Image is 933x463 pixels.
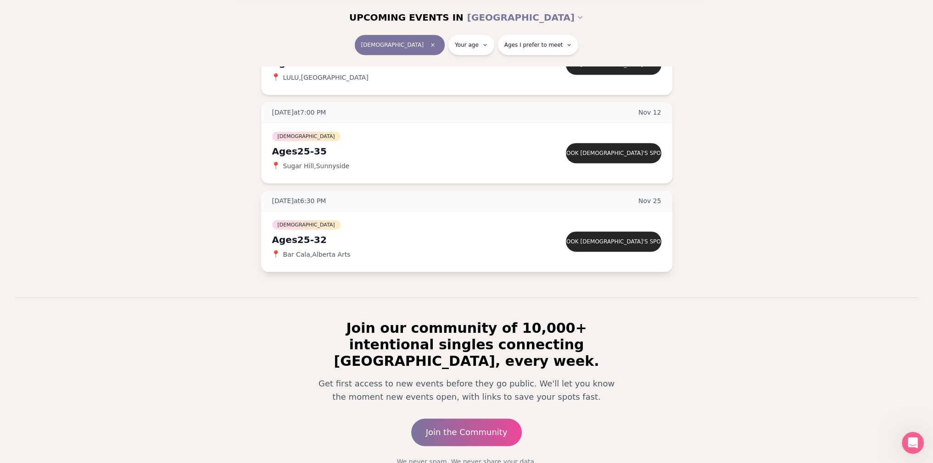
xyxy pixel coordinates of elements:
button: [DEMOGRAPHIC_DATA]Clear event type filter [355,35,445,55]
span: Ages I prefer to meet [504,41,563,49]
span: [DATE] at 6:30 PM [272,196,326,205]
span: 📍 [272,74,279,81]
span: Bar Cala , Alberta Arts [283,250,351,259]
span: [DEMOGRAPHIC_DATA] [272,220,341,230]
span: LULU , [GEOGRAPHIC_DATA] [283,73,369,82]
span: [DEMOGRAPHIC_DATA] [272,132,341,141]
span: 📍 [272,251,279,258]
button: Book [DEMOGRAPHIC_DATA]'s spot [566,143,661,163]
a: Join the Community [411,419,522,446]
span: UPCOMING EVENTS IN [349,11,464,24]
span: [DEMOGRAPHIC_DATA] [361,41,424,49]
button: Your age [448,35,494,55]
button: Book [DEMOGRAPHIC_DATA]'s spot [566,231,661,252]
span: 📍 [272,162,279,170]
span: Nov 25 [638,196,661,205]
div: Ages 25-32 [272,233,531,246]
button: [GEOGRAPHIC_DATA] [467,7,584,28]
p: Get first access to new events before they go public. We'll let you know the moment new events op... [313,377,621,404]
span: Your age [455,39,479,47]
span: Clear event type filter [427,39,438,50]
div: Ages 25-35 [272,145,531,158]
iframe: Intercom live chat [902,432,924,454]
button: Ages I prefer to meet [498,35,579,55]
h2: Join our community of 10,000+ intentional singles connecting [GEOGRAPHIC_DATA], every week. [305,320,628,369]
span: Sugar Hill , Sunnyside [283,161,350,171]
span: Nov 12 [638,108,661,117]
span: [DATE] at 7:00 PM [272,108,326,117]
